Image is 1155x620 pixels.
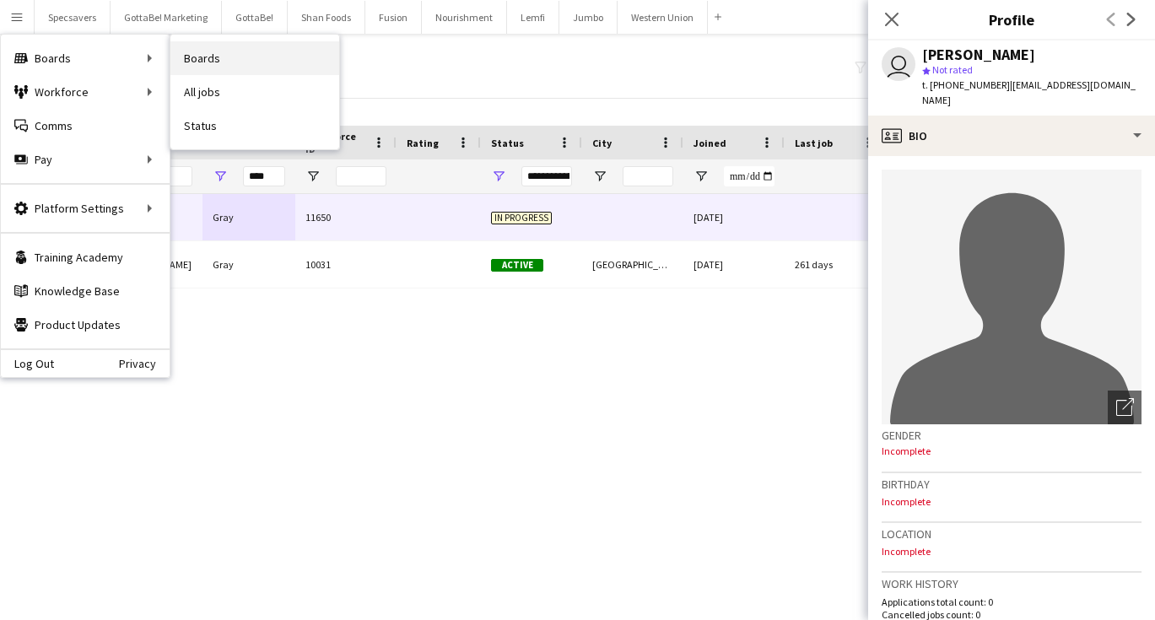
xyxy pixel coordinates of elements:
[694,137,726,149] span: Joined
[683,194,785,240] div: [DATE]
[683,241,785,288] div: [DATE]
[882,495,1142,508] p: Incomplete
[1,240,170,274] a: Training Academy
[882,596,1142,608] p: Applications total count: 0
[922,78,1136,106] span: | [EMAIL_ADDRESS][DOMAIN_NAME]
[170,41,339,75] a: Boards
[202,241,295,288] div: Gray
[202,194,295,240] div: Gray
[305,169,321,184] button: Open Filter Menu
[1,357,54,370] a: Log Out
[111,1,222,34] button: GottaBe! Marketing
[295,241,397,288] div: 10031
[491,169,506,184] button: Open Filter Menu
[882,576,1142,591] h3: Work history
[1,75,170,109] div: Workforce
[724,166,774,186] input: Joined Filter Input
[507,1,559,34] button: Lemfi
[407,137,439,149] span: Rating
[1,41,170,75] div: Boards
[222,1,288,34] button: GottaBe!
[491,212,552,224] span: In progress
[170,75,339,109] a: All jobs
[592,137,612,149] span: City
[882,526,1142,542] h3: Location
[882,545,1142,558] p: Incomplete
[170,109,339,143] a: Status
[213,169,228,184] button: Open Filter Menu
[882,477,1142,492] h3: Birthday
[288,1,365,34] button: Shan Foods
[922,47,1035,62] div: [PERSON_NAME]
[422,1,507,34] button: Nourishment
[150,166,192,186] input: First Name Filter Input
[1,109,170,143] a: Comms
[868,116,1155,156] div: Bio
[882,428,1142,443] h3: Gender
[618,1,708,34] button: Western Union
[365,1,422,34] button: Fusion
[1108,391,1142,424] div: Open photos pop-in
[295,194,397,240] div: 11650
[1,274,170,308] a: Knowledge Base
[336,166,386,186] input: Workforce ID Filter Input
[491,259,543,272] span: Active
[795,137,833,149] span: Last job
[35,1,111,34] button: Specsavers
[119,357,170,370] a: Privacy
[1,143,170,176] div: Pay
[623,166,673,186] input: City Filter Input
[922,78,1010,91] span: t. [PHONE_NUMBER]
[1,308,170,342] a: Product Updates
[1,191,170,225] div: Platform Settings
[785,241,886,288] div: 261 days
[243,166,285,186] input: Last Name Filter Input
[592,169,607,184] button: Open Filter Menu
[559,1,618,34] button: Jumbo
[582,241,683,288] div: [GEOGRAPHIC_DATA]
[491,137,524,149] span: Status
[932,63,973,76] span: Not rated
[694,169,709,184] button: Open Filter Menu
[882,445,931,457] span: Incomplete
[868,8,1155,30] h3: Profile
